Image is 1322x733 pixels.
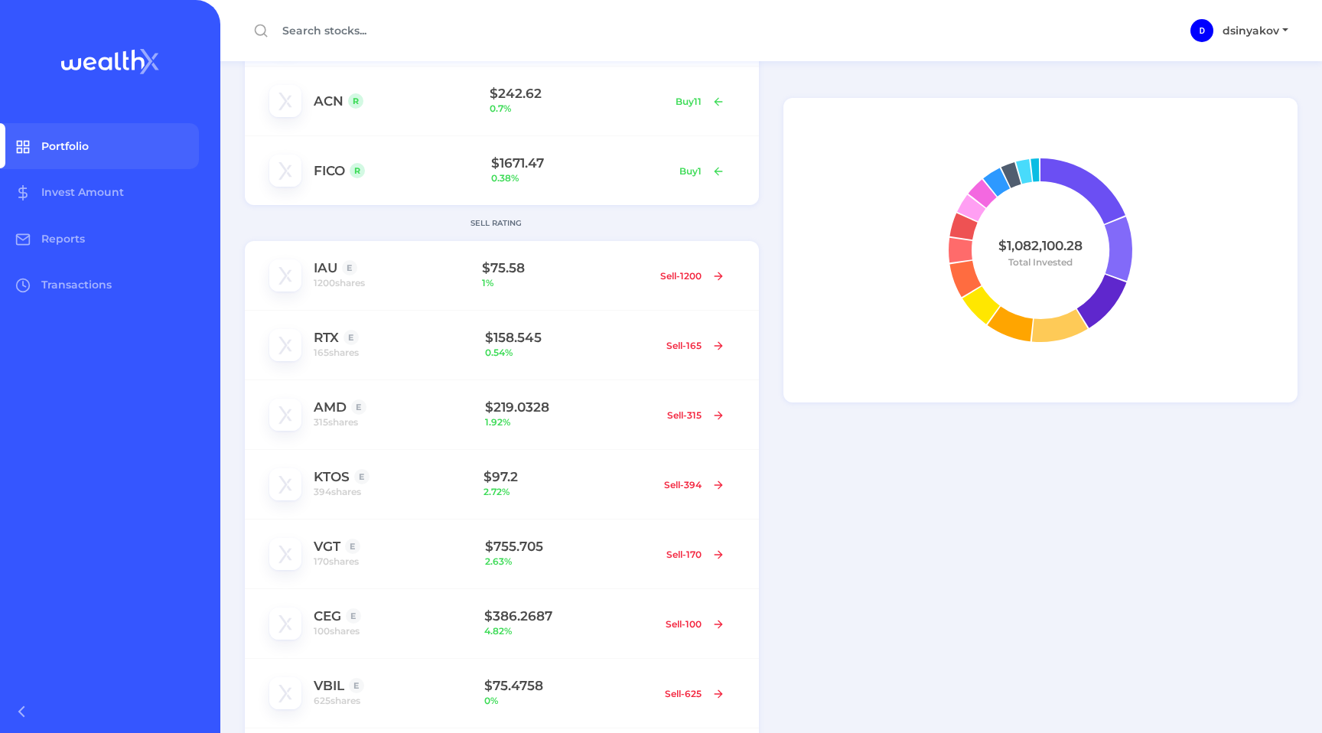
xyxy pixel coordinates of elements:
span: 315 shares [314,415,358,430]
span: 394 shares [314,484,361,500]
div: E [344,330,359,345]
span: 0.54 % [485,345,656,360]
span: 100 shares [314,624,360,639]
span: Transactions [41,278,112,292]
a: FICO [314,163,345,178]
span: 2.63 % [485,554,656,569]
a: VGT [314,539,340,554]
span: 165 shares [314,345,359,360]
img: ACN logo [269,85,301,117]
button: Sell-170 [656,542,734,566]
a: IAU [314,260,337,275]
button: Sell-394 [654,473,734,497]
span: 4.82 % [484,624,655,639]
span: 1.92 % [485,415,656,430]
button: dsinyakov [1213,18,1298,44]
img: RTX logo [269,329,301,361]
img: IAU logo [269,259,301,292]
img: CEG logo [269,608,301,640]
span: D [1200,27,1205,35]
img: VBIL logo [269,677,301,709]
h1: $ 242.62 [490,86,666,101]
button: Sell-625 [655,682,734,705]
a: KTOS [314,469,350,484]
button: Sell-315 [657,403,734,427]
div: R [350,163,365,178]
span: 0.7 % [490,101,666,116]
span: Invest Amount [41,185,124,199]
h1: $ 97.2 [484,469,653,484]
img: FICO logo [269,155,301,187]
div: E [354,469,370,484]
h1: $ 1671.47 [491,155,669,171]
button: Sell-100 [656,612,734,636]
div: E [349,678,364,693]
a: VBIL [314,678,344,693]
h1: $ 158.545 [485,330,656,345]
h1: $ 386.2687 [484,608,655,624]
tspan: Total Invested [1008,256,1073,268]
div: dsinyakov [1190,19,1213,42]
span: Portfolio [41,139,89,153]
div: R [348,93,363,109]
a: CEG [314,608,341,624]
div: E [351,399,366,415]
span: 2.72 % [484,484,653,500]
span: 0 % [484,693,655,709]
span: 0.38 % [491,171,669,186]
img: KTOS logo [269,468,301,500]
span: 625 shares [314,693,360,709]
a: RTX [314,330,339,345]
div: E [342,260,357,275]
h1: $ 75.4758 [484,678,655,693]
span: 170 shares [314,554,359,569]
p: SELL RATING [220,217,771,229]
h1: $ 219.0328 [485,399,656,415]
div: E [346,608,361,624]
span: Reports [41,232,85,246]
a: AMD [314,399,347,415]
button: Buy1 [669,159,734,183]
h1: $ 755.705 [485,539,656,554]
img: VGT logo [269,538,301,570]
img: AMD logo [269,399,301,431]
button: Buy11 [666,90,734,113]
button: Sell-165 [656,334,734,357]
input: Search stocks... [245,18,667,44]
span: dsinyakov [1223,24,1279,37]
button: Sell-1200 [650,264,734,288]
h1: $ 75.58 [482,260,650,275]
a: ACN [314,93,344,109]
span: 1 % [482,275,650,291]
tspan: $1,082,100.28 [998,238,1083,253]
span: 1200 shares [314,275,365,291]
img: wealthX [61,49,159,74]
div: E [345,539,360,554]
